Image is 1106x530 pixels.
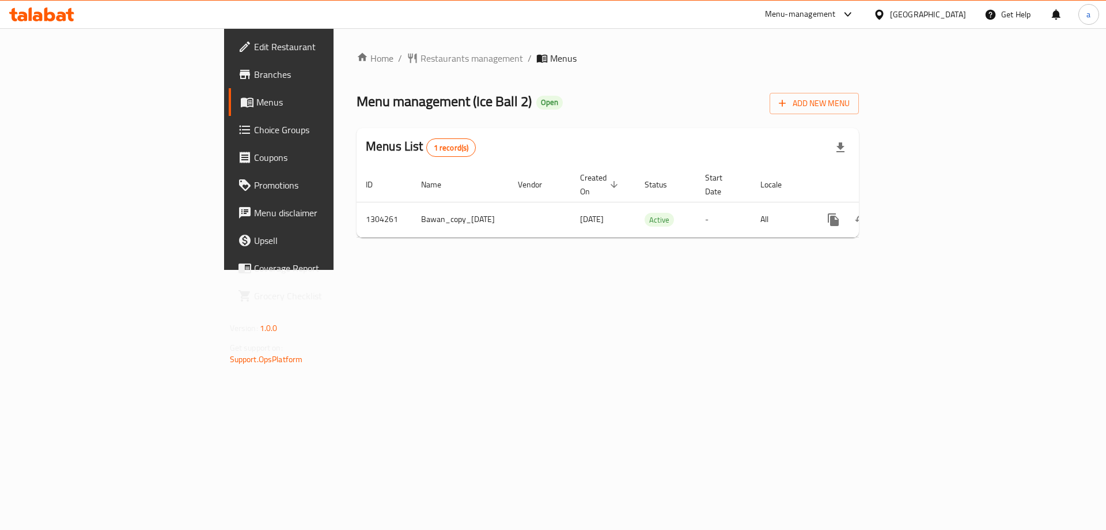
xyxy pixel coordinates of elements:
[751,202,810,237] td: All
[256,95,400,109] span: Menus
[518,178,557,191] span: Vendor
[421,178,456,191] span: Name
[260,321,278,336] span: 1.0.0
[254,40,400,54] span: Edit Restaurant
[229,61,409,88] a: Branches
[407,51,523,65] a: Restaurants management
[254,151,400,164] span: Coupons
[254,289,400,303] span: Grocery Checklist
[426,138,476,157] div: Total records count
[827,134,854,161] div: Export file
[820,206,847,234] button: more
[229,144,409,171] a: Coupons
[254,234,400,247] span: Upsell
[427,142,476,153] span: 1 record(s)
[357,51,859,65] nav: breadcrumb
[230,321,258,336] span: Version:
[254,123,400,137] span: Choice Groups
[645,213,674,227] span: Active
[229,227,409,254] a: Upsell
[1086,8,1090,21] span: a
[550,51,577,65] span: Menus
[760,178,797,191] span: Locale
[421,51,523,65] span: Restaurants management
[779,96,850,111] span: Add New Menu
[357,88,532,114] span: Menu management ( Ice Ball 2 )
[229,171,409,199] a: Promotions
[645,178,682,191] span: Status
[254,261,400,275] span: Coverage Report
[536,97,563,107] span: Open
[357,167,940,238] table: enhanced table
[536,96,563,110] div: Open
[810,167,940,202] th: Actions
[847,206,875,234] button: Change Status
[696,202,751,237] td: -
[229,33,409,61] a: Edit Restaurant
[229,282,409,310] a: Grocery Checklist
[229,254,409,282] a: Coverage Report
[229,199,409,227] a: Menu disclaimer
[705,171,737,198] span: Start Date
[230,352,303,367] a: Support.OpsPlatform
[765,7,836,21] div: Menu-management
[412,202,509,237] td: Bawan_copy_[DATE]
[254,178,400,192] span: Promotions
[229,88,409,116] a: Menus
[366,138,476,157] h2: Menus List
[254,67,400,81] span: Branches
[890,8,966,21] div: [GEOGRAPHIC_DATA]
[770,93,859,114] button: Add New Menu
[528,51,532,65] li: /
[230,340,283,355] span: Get support on:
[254,206,400,220] span: Menu disclaimer
[229,116,409,144] a: Choice Groups
[580,212,604,227] span: [DATE]
[580,171,622,198] span: Created On
[366,178,388,191] span: ID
